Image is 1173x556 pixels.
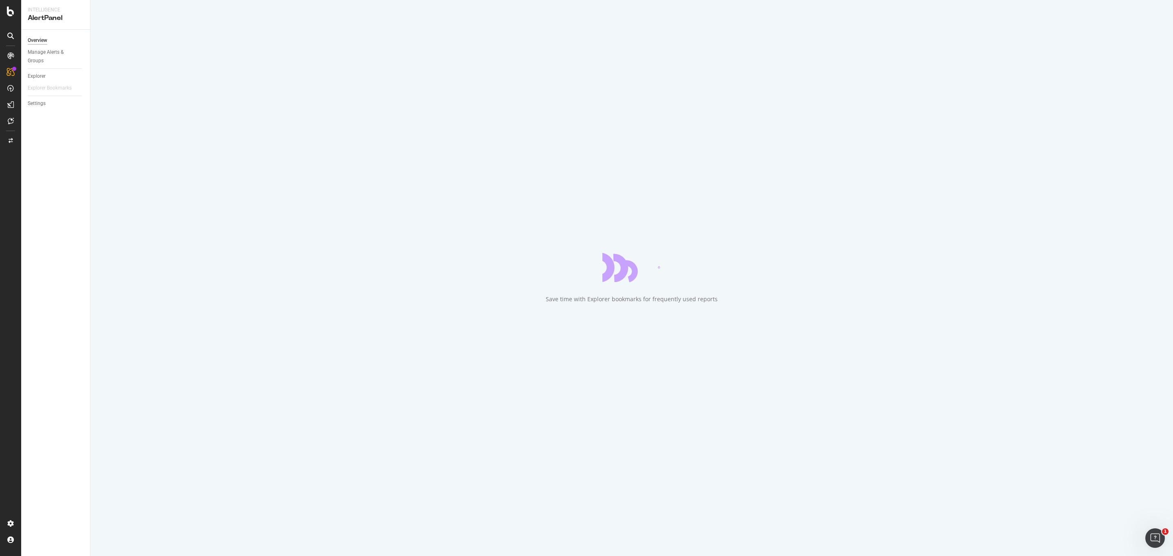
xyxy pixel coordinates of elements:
[28,84,72,92] div: Explorer Bookmarks
[28,48,77,65] div: Manage Alerts & Groups
[546,295,718,303] div: Save time with Explorer bookmarks for frequently used reports
[1145,528,1165,548] iframe: Intercom live chat
[28,48,84,65] a: Manage Alerts & Groups
[28,7,83,13] div: Intelligence
[28,36,47,45] div: Overview
[28,72,84,81] a: Explorer
[28,99,46,108] div: Settings
[1162,528,1169,535] span: 1
[28,72,46,81] div: Explorer
[28,99,84,108] a: Settings
[28,36,84,45] a: Overview
[602,253,661,282] div: animation
[28,13,83,23] div: AlertPanel
[28,84,80,92] a: Explorer Bookmarks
